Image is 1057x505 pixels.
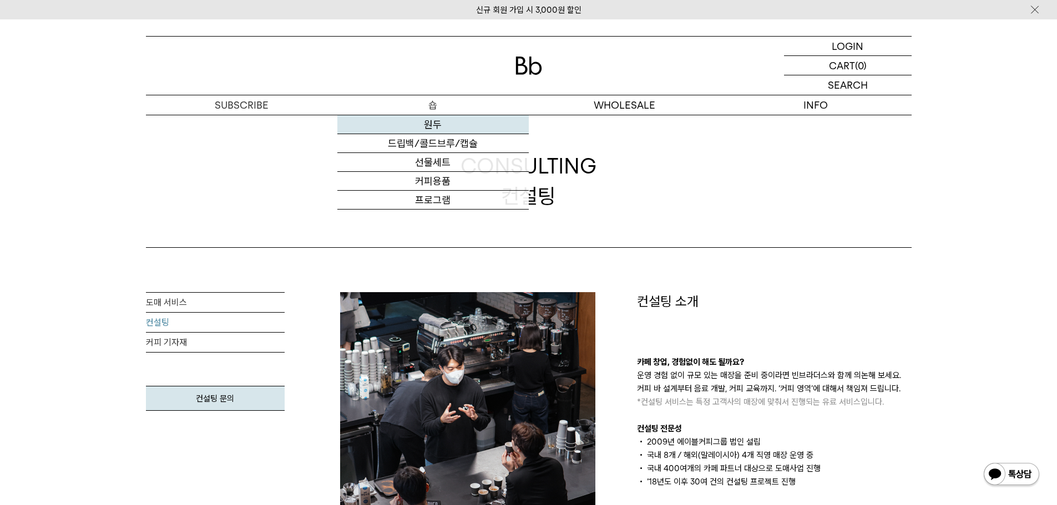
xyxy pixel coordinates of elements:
[832,37,863,55] p: LOGIN
[461,151,596,210] div: 컨설팅
[637,462,912,475] li: 국내 400여개의 카페 파트너 대상으로 도매사업 진행
[337,153,529,172] a: 선물세트
[337,115,529,134] a: 원두
[146,313,285,333] a: 컨설팅
[337,172,529,191] a: 커피용품
[720,95,912,115] p: INFO
[515,57,542,75] img: 로고
[784,37,912,56] a: LOGIN
[476,5,581,15] a: 신규 회원 가입 시 3,000원 할인
[637,448,912,462] li: 국내 8개 / 해외(말레이시아) 4개 직영 매장 운영 중
[829,56,855,75] p: CART
[855,56,867,75] p: (0)
[637,422,912,435] p: 컨설팅 전문성
[983,462,1040,488] img: 카카오톡 채널 1:1 채팅 버튼
[637,369,912,409] p: 운영 경험 없이 규모 있는 매장을 준비 중이라면 빈브라더스와 함께 의논해 보세요. 커피 바 설계부터 음료 개발, 커피 교육까지. ‘커피 영역’에 대해서 책임져 드립니다.
[637,475,912,488] li: ‘18년도 이후 30여 건의 컨설팅 프로젝트 진행
[146,293,285,313] a: 도매 서비스
[637,292,912,311] p: 컨설팅 소개
[146,333,285,353] a: 커피 기자재
[828,75,868,95] p: SEARCH
[529,95,720,115] p: WHOLESALE
[637,397,884,407] span: *컨설팅 서비스는 특정 고객사의 매장에 맞춰서 진행되는 유료 서비스입니다.
[784,56,912,75] a: CART (0)
[337,95,529,115] a: 숍
[146,386,285,411] a: 컨설팅 문의
[637,435,912,448] li: 2009년 에이블커피그룹 법인 설립
[637,355,912,369] p: 카페 창업, 경험없이 해도 될까요?
[337,191,529,210] a: 프로그램
[461,151,596,181] span: CONSULTING
[146,95,337,115] a: SUBSCRIBE
[337,134,529,153] a: 드립백/콜드브루/캡슐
